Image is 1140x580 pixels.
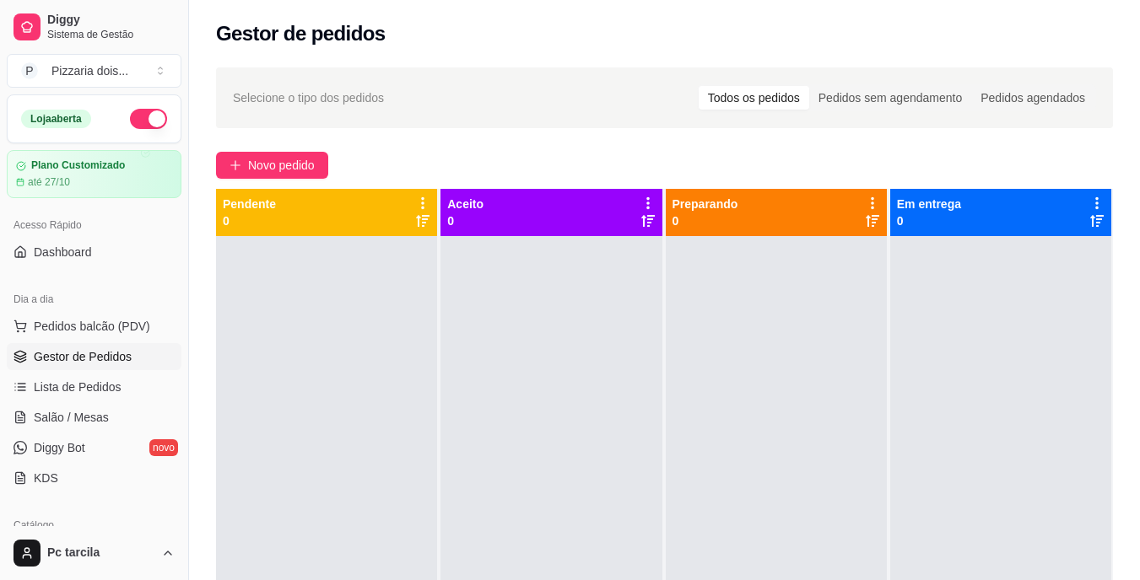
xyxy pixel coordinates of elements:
[897,212,961,229] p: 0
[34,379,122,395] span: Lista de Pedidos
[809,86,971,110] div: Pedidos sem agendamento
[216,152,328,179] button: Novo pedido
[34,439,85,456] span: Diggy Bot
[7,7,181,47] a: DiggySistema de Gestão
[47,545,154,561] span: Pc tarcila
[7,434,181,461] a: Diggy Botnovo
[7,465,181,491] a: KDS
[897,196,961,212] p: Em entrega
[447,212,484,229] p: 0
[47,28,175,41] span: Sistema de Gestão
[230,159,241,171] span: plus
[7,239,181,266] a: Dashboard
[7,54,181,88] button: Select a team
[7,212,181,239] div: Acesso Rápido
[34,348,132,365] span: Gestor de Pedidos
[7,512,181,539] div: Catálogo
[31,159,125,172] article: Plano Customizado
[216,20,386,47] h2: Gestor de pedidos
[7,150,181,198] a: Plano Customizadoaté 27/10
[699,86,809,110] div: Todos os pedidos
[21,62,38,79] span: P
[21,110,91,128] div: Loja aberta
[28,175,70,189] article: até 27/10
[7,404,181,431] a: Salão / Mesas
[130,109,167,129] button: Alterar Status
[34,409,109,426] span: Salão / Mesas
[34,318,150,335] span: Pedidos balcão (PDV)
[34,470,58,486] span: KDS
[223,196,276,212] p: Pendente
[971,86,1094,110] div: Pedidos agendados
[7,286,181,313] div: Dia a dia
[223,212,276,229] p: 0
[7,313,181,340] button: Pedidos balcão (PDV)
[673,212,738,229] p: 0
[248,156,315,175] span: Novo pedido
[7,533,181,573] button: Pc tarcila
[673,196,738,212] p: Preparando
[34,244,92,260] span: Dashboard
[447,196,484,212] p: Aceito
[7,343,181,370] a: Gestor de Pedidos
[7,373,181,400] a: Lista de Pedidos
[51,62,128,79] div: Pizzaria dois ...
[47,13,175,28] span: Diggy
[233,89,384,107] span: Selecione o tipo dos pedidos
